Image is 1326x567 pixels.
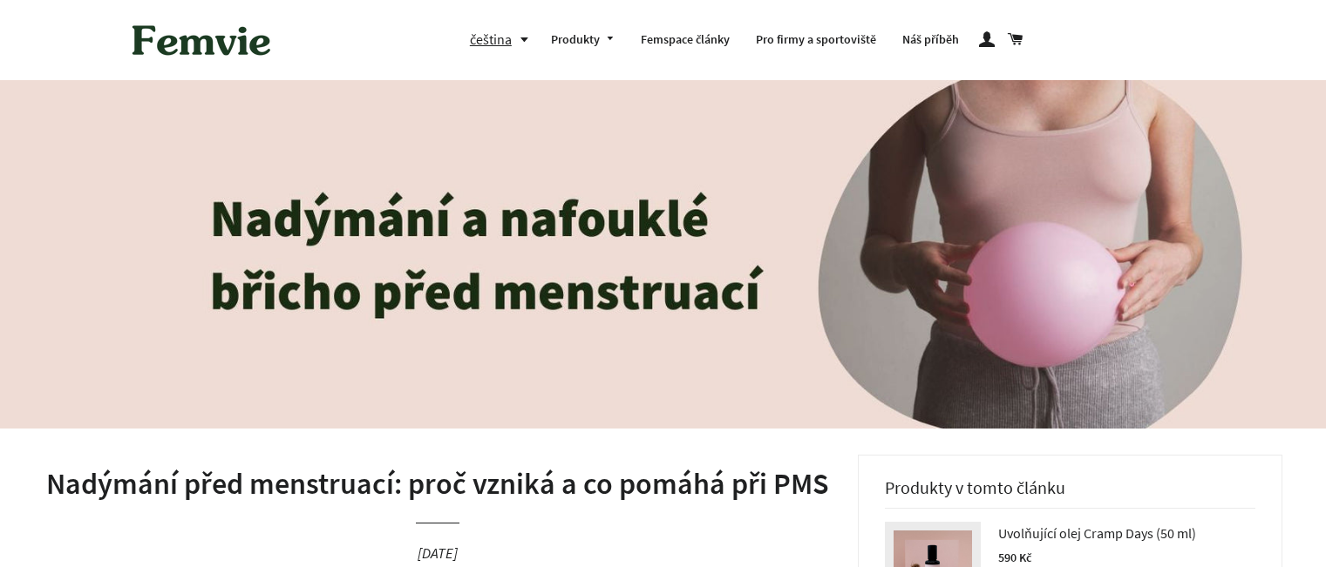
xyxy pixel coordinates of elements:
[998,522,1196,544] span: Uvolňující olej Cramp Days (50 ml)
[628,17,743,63] a: Femspace články
[44,463,832,505] h1: Nadýmání před menstruací: proč vzniká a co pomáhá při PMS
[418,543,458,563] time: [DATE]
[538,17,629,63] a: Produkty
[889,17,972,63] a: Náš příběh
[470,28,538,51] button: čeština
[123,13,280,67] img: Femvie
[998,550,1031,565] span: 590 Kč
[743,17,889,63] a: Pro firmy a sportoviště
[885,477,1255,509] h3: Produkty v tomto článku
